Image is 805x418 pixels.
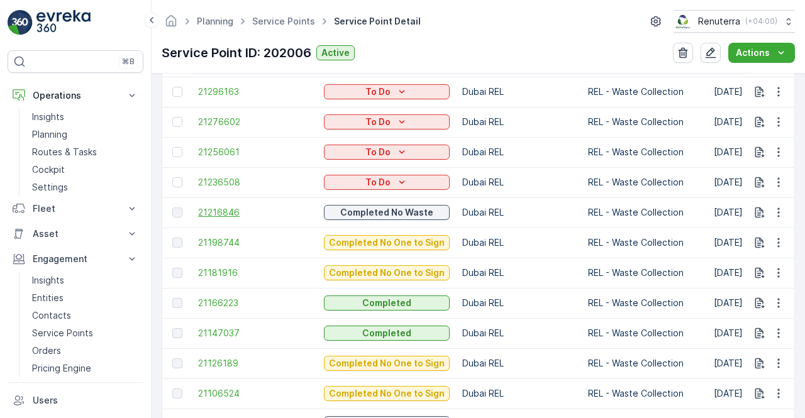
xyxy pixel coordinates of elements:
[324,295,450,311] button: Completed
[324,386,450,401] button: Completed No One to Sign
[198,146,311,158] a: 21256061
[33,89,118,102] p: Operations
[162,43,311,62] p: Service Point ID: 202006
[582,378,708,409] td: REL - Waste Collection
[340,206,433,219] p: Completed No Waste
[324,114,450,129] button: To Do
[172,117,182,127] div: Toggle Row Selected
[456,378,582,409] td: Dubai REL
[456,107,582,137] td: Dubai REL
[198,297,311,309] a: 21166223
[198,387,311,400] span: 21106524
[32,327,93,339] p: Service Points
[324,145,450,160] button: To Do
[27,289,143,307] a: Entities
[198,357,311,370] a: 21126189
[329,236,445,249] p: Completed No One to Sign
[33,394,138,407] p: Users
[329,267,445,279] p: Completed No One to Sign
[32,274,64,287] p: Insights
[27,126,143,143] a: Planning
[736,47,770,59] p: Actions
[316,45,355,60] button: Active
[198,206,311,219] a: 21216846
[172,147,182,157] div: Toggle Row Selected
[582,348,708,378] td: REL - Waste Collection
[698,15,740,28] p: Renuterra
[32,163,65,176] p: Cockpit
[198,327,311,339] a: 21147037
[8,388,143,413] a: Users
[32,111,64,123] p: Insights
[172,87,182,97] div: Toggle Row Selected
[172,328,182,338] div: Toggle Row Selected
[172,177,182,187] div: Toggle Row Selected
[582,197,708,228] td: REL - Waste Collection
[32,309,71,322] p: Contacts
[197,16,233,26] a: Planning
[329,387,445,400] p: Completed No One to Sign
[198,236,311,249] a: 21198744
[456,228,582,258] td: Dubai REL
[674,10,795,33] button: Renuterra(+04:00)
[582,137,708,167] td: REL - Waste Collection
[329,357,445,370] p: Completed No One to Sign
[27,161,143,179] a: Cockpit
[324,265,450,280] button: Completed No One to Sign
[456,258,582,288] td: Dubai REL
[172,298,182,308] div: Toggle Row Selected
[582,77,708,107] td: REL - Waste Collection
[27,143,143,161] a: Routes & Tasks
[582,318,708,348] td: REL - Waste Collection
[27,272,143,289] a: Insights
[198,267,311,279] a: 21181916
[172,238,182,248] div: Toggle Row Selected
[674,14,693,28] img: Screenshot_2024-07-26_at_13.33.01.png
[164,19,178,30] a: Homepage
[582,228,708,258] td: REL - Waste Collection
[456,197,582,228] td: Dubai REL
[198,85,311,98] a: 21296163
[198,176,311,189] a: 21236508
[27,108,143,126] a: Insights
[582,258,708,288] td: REL - Waste Collection
[456,77,582,107] td: Dubai REL
[172,268,182,278] div: Toggle Row Selected
[324,326,450,341] button: Completed
[456,137,582,167] td: Dubai REL
[8,196,143,221] button: Fleet
[456,167,582,197] td: Dubai REL
[8,83,143,108] button: Operations
[324,175,450,190] button: To Do
[33,253,118,265] p: Engagement
[172,388,182,399] div: Toggle Row Selected
[32,181,68,194] p: Settings
[321,47,350,59] p: Active
[365,85,391,98] p: To Do
[32,344,61,357] p: Orders
[252,16,315,26] a: Service Points
[324,205,450,220] button: Completed No Waste
[172,358,182,368] div: Toggle Row Selected
[8,10,33,35] img: logo
[728,43,795,63] button: Actions
[198,116,311,128] a: 21276602
[27,179,143,196] a: Settings
[365,146,391,158] p: To Do
[172,207,182,217] div: Toggle Row Selected
[122,57,135,67] p: ⌘B
[8,246,143,272] button: Engagement
[36,10,91,35] img: logo_light-DOdMpM7g.png
[362,327,411,339] p: Completed
[32,362,91,375] p: Pricing Engine
[324,235,450,250] button: Completed No One to Sign
[27,307,143,324] a: Contacts
[582,167,708,197] td: REL - Waste Collection
[365,116,391,128] p: To Do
